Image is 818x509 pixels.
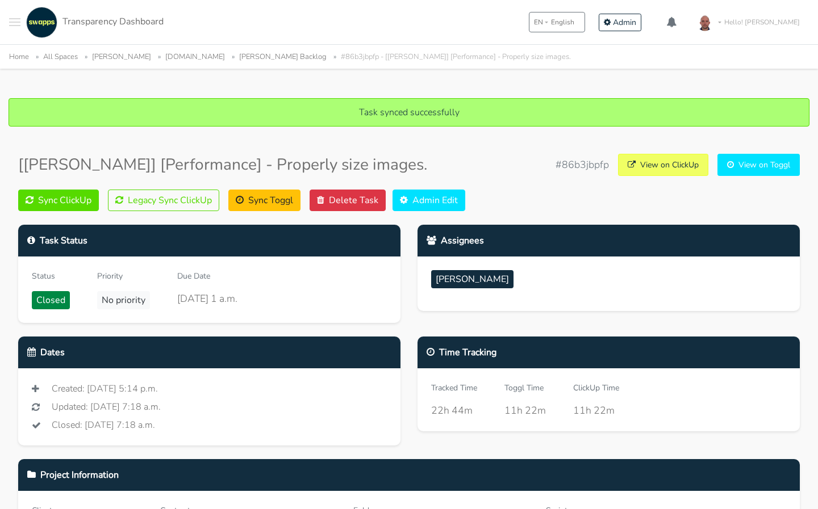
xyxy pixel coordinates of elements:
[613,17,636,28] span: Admin
[18,155,427,175] h3: [[PERSON_NAME]] [Performance] - Properly size images.
[599,14,641,31] a: Admin
[551,17,574,27] span: English
[329,51,571,64] li: #86b3jbpfp - [[PERSON_NAME]] [Performance] - Properly size images.
[18,336,400,368] div: Dates
[618,154,708,176] a: View on ClickUp
[52,400,161,414] span: Updated: [DATE] 7:18 a.m.
[18,459,800,491] div: Project Information
[97,270,150,282] div: Priority
[23,7,164,38] a: Transparency Dashboard
[573,382,619,394] div: ClickUp Time
[108,190,219,211] button: Legacy Sync ClickUp
[431,270,514,288] span: [PERSON_NAME]
[32,270,70,282] div: Status
[556,157,609,172] span: #86b3jbpfp
[26,7,57,38] img: swapps-linkedin-v2.jpg
[418,225,800,256] div: Assignees
[177,291,237,306] div: [DATE] 1 a.m.
[689,6,809,38] a: Hello! [PERSON_NAME]
[431,403,477,418] div: 22h 44m
[418,336,800,368] div: Time Tracking
[431,270,518,293] a: [PERSON_NAME]
[573,403,619,418] div: 11h 22m
[431,382,477,394] div: Tracked Time
[504,382,546,394] div: Toggl Time
[43,52,78,62] a: All Spaces
[165,52,225,62] a: [DOMAIN_NAME]
[239,52,327,62] a: [PERSON_NAME] Backlog
[9,52,29,62] a: Home
[9,7,20,38] button: Toggle navigation menu
[18,190,99,211] button: Sync ClickUp
[393,190,465,211] a: Admin Edit
[529,12,585,32] button: ENEnglish
[717,154,800,176] a: View on Toggl
[52,418,155,432] span: Closed: [DATE] 7:18 a.m.
[177,270,237,282] div: Due Date
[504,403,546,418] div: 11h 22m
[310,190,386,211] button: Delete Task
[228,190,301,211] button: Sync Toggl
[52,382,158,396] span: Created: [DATE] 5:14 p.m.
[694,11,716,33] img: foto-andres-documento.jpeg
[20,106,798,119] p: Task synced successfully
[92,52,151,62] a: [PERSON_NAME]
[18,225,400,256] div: Task Status
[97,291,150,309] span: No priority
[32,291,70,309] span: Closed
[62,15,164,28] span: Transparency Dashboard
[724,17,800,27] span: Hello! [PERSON_NAME]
